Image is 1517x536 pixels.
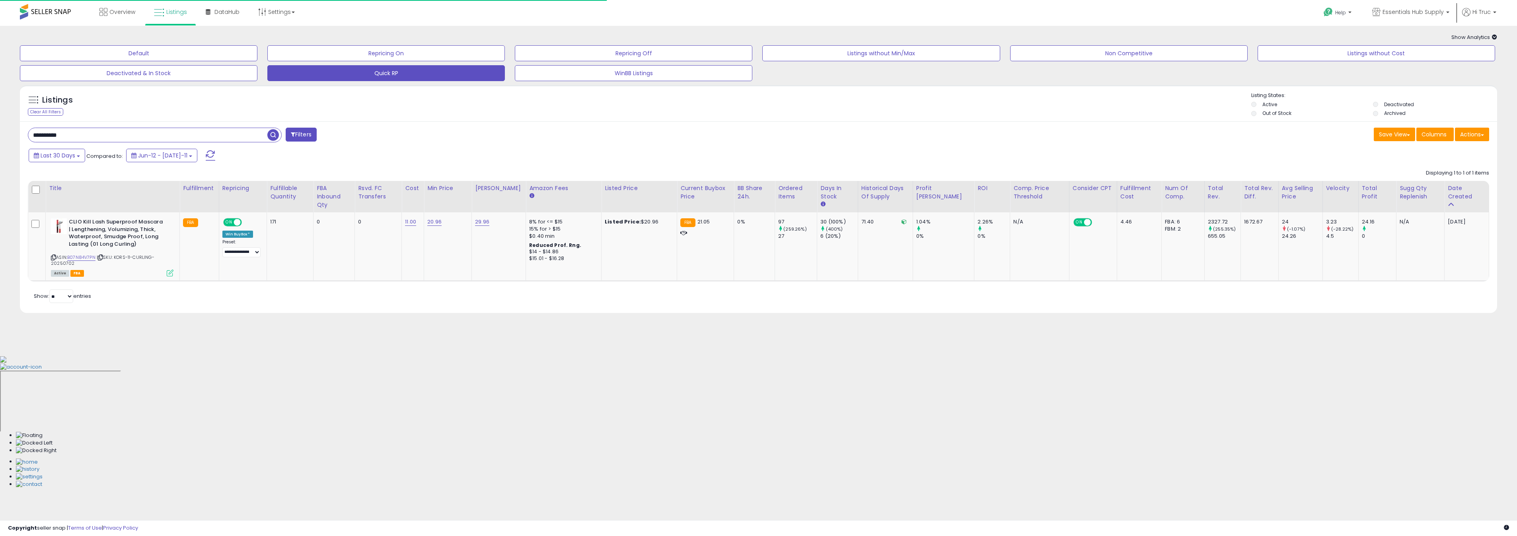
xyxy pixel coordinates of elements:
[1165,184,1201,201] div: Num of Comp.
[1013,218,1063,225] div: N/A
[1472,8,1491,16] span: Hi Truc
[1326,184,1355,192] div: Velocity
[529,184,598,192] div: Amazon Fees
[1326,233,1358,240] div: 4.5
[51,218,173,276] div: ASIN:
[1120,184,1158,201] div: Fulfillment Cost
[1282,184,1319,201] div: Avg Selling Price
[1362,184,1393,201] div: Total Profit
[240,219,253,226] span: OFF
[286,128,317,142] button: Filters
[529,255,595,262] div: $15.01 - $16.28
[1262,101,1277,108] label: Active
[29,149,85,162] button: Last 30 Days
[1448,184,1486,201] div: Date Created
[1462,8,1496,26] a: Hi Truc
[1448,218,1480,225] div: [DATE]
[183,184,215,192] div: Fulfillment
[214,8,240,16] span: DataHub
[1426,169,1489,177] div: Displaying 1 to 1 of 1 items
[1120,218,1155,225] div: 4.46
[70,270,84,277] span: FBA
[16,473,43,481] img: Settings
[20,65,257,81] button: Deactivated & In Stock
[1213,226,1236,232] small: (255.35%)
[16,439,53,447] img: Docked Left
[1384,101,1414,108] label: Deactivated
[515,45,752,61] button: Repricing Off
[515,65,752,81] button: WinBB Listings
[1208,184,1237,201] div: Total Rev.
[529,249,595,255] div: $14 - $14.86
[1335,9,1346,16] span: Help
[826,226,843,232] small: (400%)
[475,218,489,226] a: 29.96
[222,231,253,238] div: Win BuyBox *
[1282,233,1322,240] div: 24.26
[737,218,769,225] div: 0%
[820,233,857,240] div: 6 (20%)
[605,218,641,225] b: Listed Price:
[405,184,421,192] div: Cost
[605,184,674,192] div: Listed Price
[978,233,1010,240] div: 0%
[224,219,234,226] span: ON
[16,466,39,473] img: History
[69,218,166,250] b: CLIO Kill Lash Superproof Mascara | Lengthening, Volumizing, Thick, Waterproof, Smudge Proof, Lon...
[529,192,534,200] small: Amazon Fees.
[20,45,257,61] button: Default
[1400,184,1441,201] div: Sugg Qty Replenish
[1244,184,1275,201] div: Total Rev. Diff.
[405,218,416,226] a: 11.00
[138,151,187,159] span: Jun-12 - [DATE]-11
[222,239,261,257] div: Preset:
[16,447,56,454] img: Docked Right
[529,218,595,225] div: 8% for <= $15
[916,233,974,240] div: 0%
[1074,219,1084,226] span: ON
[270,184,310,201] div: Fulfillable Quantity
[778,184,814,201] div: Ordered Items
[1091,219,1104,226] span: OFF
[1317,1,1359,26] a: Help
[1010,45,1248,61] button: Non Competitive
[916,218,974,225] div: 1.04%
[1251,92,1497,99] p: Listing States:
[51,254,154,266] span: | SKU: KORS-11-CURLING-20250702
[1362,233,1396,240] div: 0
[861,218,907,225] div: 71.40
[1262,110,1291,117] label: Out of Stock
[16,481,42,488] img: Contact
[51,218,67,234] img: 31WZa86+NNL._SL40_.jpg
[861,184,909,201] div: Historical Days Of Supply
[67,254,95,261] a: B07N84V7PN
[86,152,123,160] span: Compared to:
[1208,233,1240,240] div: 655.05
[778,218,817,225] div: 97
[1374,128,1415,141] button: Save View
[529,233,595,240] div: $0.40 min
[109,8,135,16] span: Overview
[1073,184,1114,192] div: Consider CPT
[28,108,63,116] div: Clear All Filters
[42,95,73,106] h5: Listings
[1208,218,1240,225] div: 2327.72
[1455,128,1489,141] button: Actions
[778,233,817,240] div: 27
[978,184,1007,192] div: ROI
[183,218,198,227] small: FBA
[16,432,43,439] img: Floating
[1416,128,1454,141] button: Columns
[1258,45,1495,61] button: Listings without Cost
[737,184,771,201] div: BB Share 24h.
[34,292,91,300] span: Show: entries
[1326,218,1358,225] div: 3.23
[270,218,307,225] div: 171
[317,218,349,225] div: 0
[697,218,710,225] span: 21.05
[529,242,581,249] b: Reduced Prof. Rng.
[126,149,197,162] button: Jun-12 - [DATE]-11
[1383,8,1444,16] span: Essentials Hub Supply
[358,218,395,225] div: 0
[1013,184,1065,201] div: Comp. Price Threshold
